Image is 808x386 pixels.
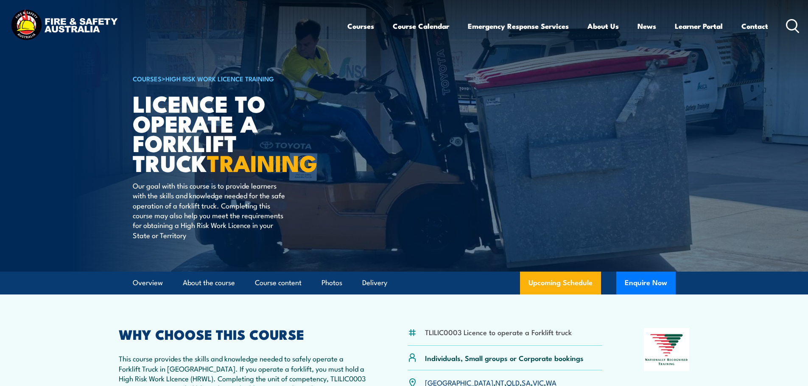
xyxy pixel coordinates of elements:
p: Individuals, Small groups or Corporate bookings [425,353,584,363]
a: Overview [133,272,163,294]
a: Course content [255,272,302,294]
a: COURSES [133,74,162,83]
a: Photos [322,272,342,294]
h6: > [133,73,342,83]
a: News [637,15,656,37]
button: Enquire Now [616,272,676,294]
h2: WHY CHOOSE THIS COURSE [119,328,366,340]
a: Course Calendar [393,15,449,37]
li: TLILIC0003 Licence to operate a Forklift truck [425,327,572,337]
img: Nationally Recognised Training logo. [644,328,690,371]
strong: TRAINING [207,144,317,180]
a: Courses [347,15,374,37]
p: Our goal with this course is to provide learners with the skills and knowledge needed for the saf... [133,181,288,240]
h1: Licence to operate a forklift truck [133,93,342,172]
a: Upcoming Schedule [520,272,601,294]
a: Contact [741,15,768,37]
a: Delivery [362,272,387,294]
a: About the course [183,272,235,294]
a: High Risk Work Licence Training [165,74,274,83]
a: About Us [587,15,619,37]
a: Emergency Response Services [468,15,569,37]
a: Learner Portal [675,15,723,37]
